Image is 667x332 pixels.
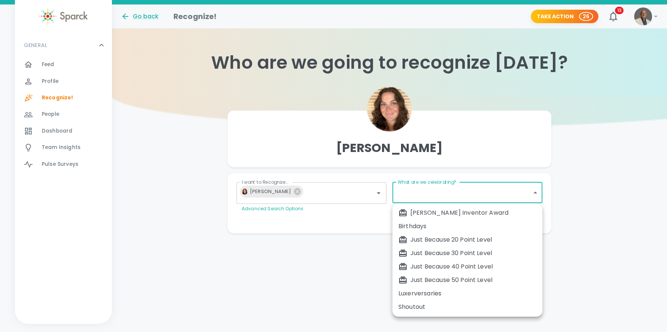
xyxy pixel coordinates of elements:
[398,208,536,217] div: [PERSON_NAME] Inventor Award
[398,262,536,271] div: Just Because 40 Point Level
[398,289,536,298] div: Luxerversaries
[398,276,536,285] div: Just Because 50 Point Level
[398,222,536,231] div: Birthdays
[398,249,536,258] div: Just Because 30 Point Level
[398,302,536,311] div: Shoutout
[398,235,536,244] div: Just Because 20 Point Level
